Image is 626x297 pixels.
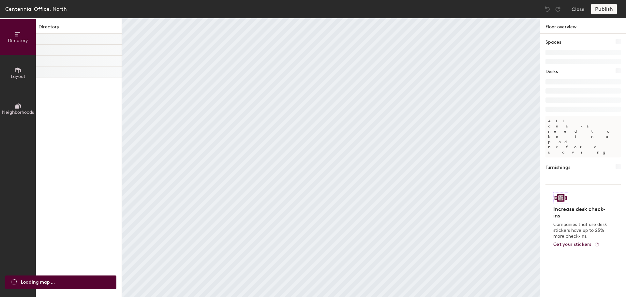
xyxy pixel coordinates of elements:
[36,23,122,34] h1: Directory
[553,192,568,203] img: Sticker logo
[553,222,609,239] p: Companies that use desk stickers have up to 25% more check-ins.
[540,18,626,34] h1: Floor overview
[553,206,609,219] h4: Increase desk check-ins
[545,164,570,171] h1: Furnishings
[122,18,540,297] canvas: Map
[544,6,551,12] img: Undo
[8,38,28,43] span: Directory
[2,110,34,115] span: Neighborhoods
[21,279,55,286] span: Loading map ...
[545,39,561,46] h1: Spaces
[553,242,591,247] span: Get your stickers
[555,6,561,12] img: Redo
[545,116,621,157] p: All desks need to be in a pod before saving
[5,5,67,13] div: Centennial Office, North
[553,242,599,247] a: Get your stickers
[572,4,585,14] button: Close
[545,68,558,75] h1: Desks
[11,74,25,79] span: Layout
